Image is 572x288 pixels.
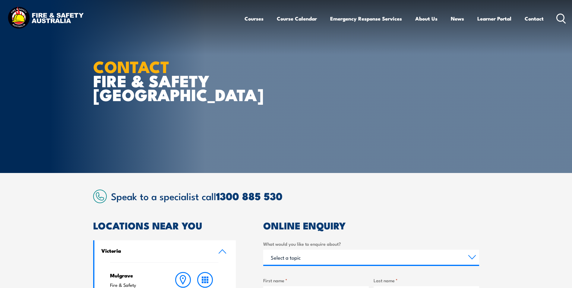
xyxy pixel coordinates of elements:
[110,272,160,279] h4: Mulgrave
[93,221,236,229] h2: LOCATIONS NEAR YOU
[94,240,236,262] a: Victoria
[93,59,242,101] h1: FIRE & SAFETY [GEOGRAPHIC_DATA]
[277,11,317,27] a: Course Calendar
[415,11,438,27] a: About Us
[263,240,479,247] label: What would you like to enquire about?
[263,221,479,229] h2: ONLINE ENQUIRY
[263,277,369,284] label: First name
[374,277,479,284] label: Last name
[525,11,544,27] a: Contact
[245,11,264,27] a: Courses
[216,188,283,204] a: 1300 885 530
[330,11,402,27] a: Emergency Response Services
[93,53,169,78] strong: CONTACT
[451,11,464,27] a: News
[101,247,209,254] h4: Victoria
[111,190,479,201] h2: Speak to a specialist call
[477,11,511,27] a: Learner Portal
